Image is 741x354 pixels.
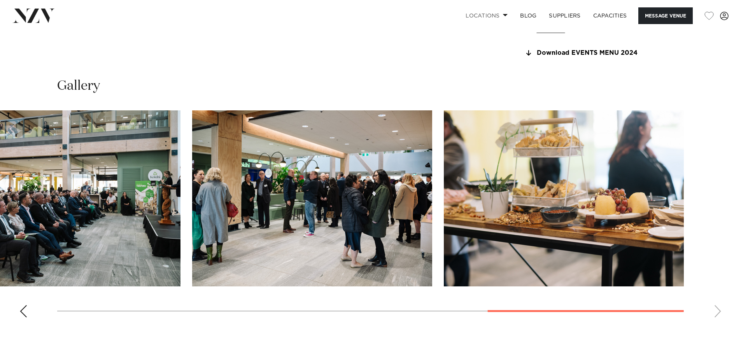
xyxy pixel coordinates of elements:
[638,7,693,24] button: Message Venue
[459,7,514,24] a: Locations
[57,77,100,95] h2: Gallery
[524,50,651,57] a: Download EVENTS MENU 2024
[514,7,543,24] a: BLOG
[192,110,432,286] swiper-slide: 7 / 8
[444,110,684,286] swiper-slide: 8 / 8
[12,9,55,23] img: nzv-logo.png
[543,7,587,24] a: SUPPLIERS
[587,7,633,24] a: Capacities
